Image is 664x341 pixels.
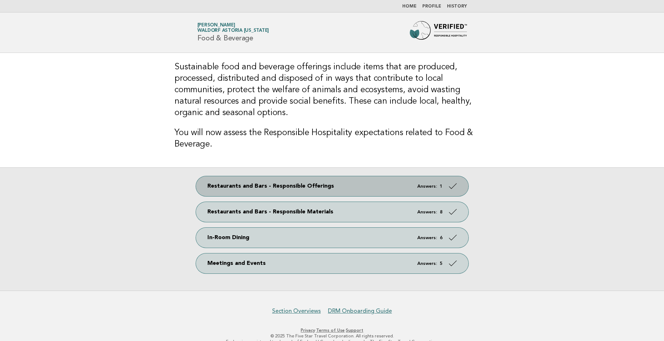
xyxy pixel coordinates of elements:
[197,29,269,33] span: Waldorf Astoria [US_STATE]
[447,4,467,9] a: History
[328,307,392,315] a: DRM Onboarding Guide
[417,261,437,266] em: Answers:
[440,261,443,266] strong: 5
[402,4,417,9] a: Home
[196,228,468,248] a: In-Room Dining Answers: 6
[113,327,551,333] p: · ·
[196,176,468,196] a: Restaurants and Bars - Responsible Offerings Answers: 1
[113,333,551,339] p: © 2025 The Five Star Travel Corporation. All rights reserved.
[410,21,467,44] img: Forbes Travel Guide
[440,184,443,189] strong: 1
[196,253,468,273] a: Meetings and Events Answers: 5
[301,328,315,333] a: Privacy
[346,328,363,333] a: Support
[417,210,437,214] em: Answers:
[417,236,437,240] em: Answers:
[196,202,468,222] a: Restaurants and Bars - Responsible Materials Answers: 8
[316,328,345,333] a: Terms of Use
[417,184,437,189] em: Answers:
[272,307,321,315] a: Section Overviews
[440,210,443,214] strong: 8
[174,61,490,119] h3: Sustainable food and beverage offerings include items that are produced, processed, distributed a...
[197,23,269,42] h1: Food & Beverage
[440,236,443,240] strong: 6
[174,127,490,150] h3: You will now assess the Responsible Hospitality expectations related to Food & Beverage.
[422,4,441,9] a: Profile
[197,23,269,33] a: [PERSON_NAME]Waldorf Astoria [US_STATE]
